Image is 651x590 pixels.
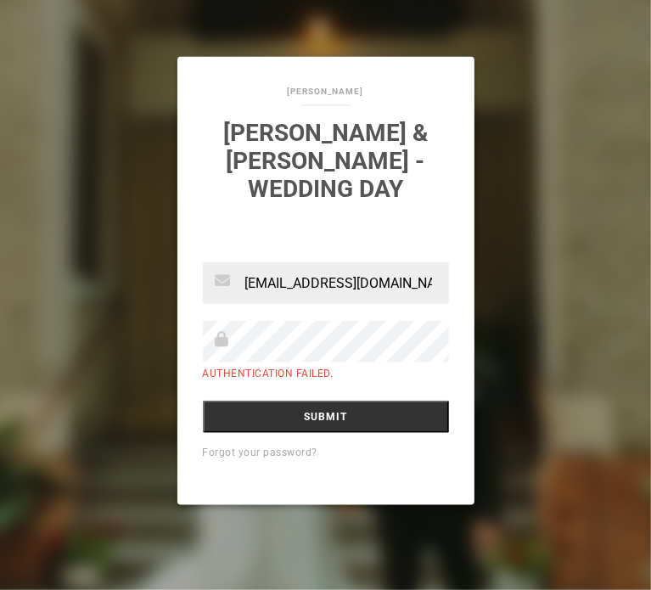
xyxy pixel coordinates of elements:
[203,401,449,433] input: Submit
[288,87,364,96] a: [PERSON_NAME]
[203,447,318,458] a: Forgot your password?
[223,119,428,203] a: [PERSON_NAME] & [PERSON_NAME] - wedding day
[203,262,449,304] input: Email
[203,368,334,379] label: Authentication failed.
